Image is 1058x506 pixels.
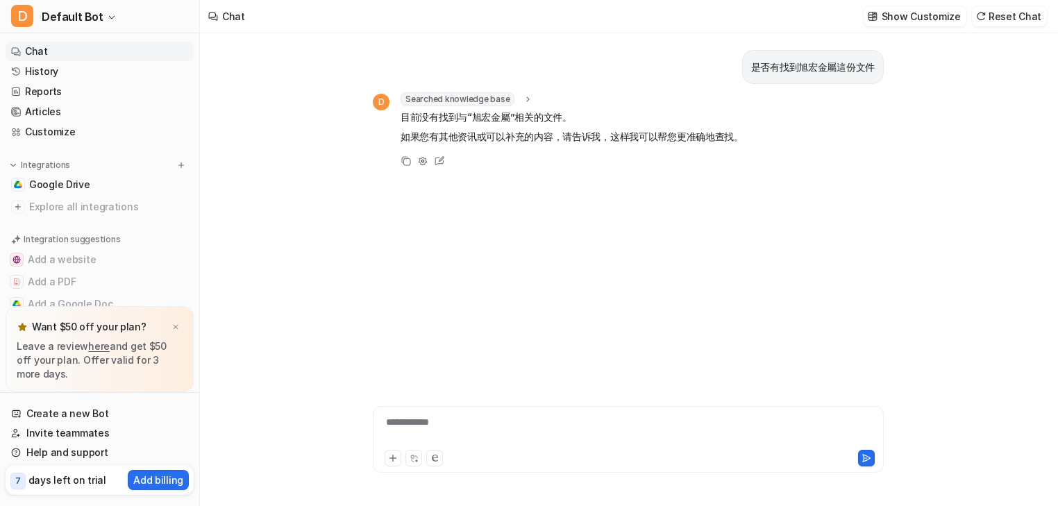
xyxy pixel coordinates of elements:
p: Add billing [133,473,183,487]
span: D [373,94,389,110]
p: 目前没有找到与“旭宏金屬”相关的文件。 [401,109,744,126]
button: Show Customize [864,6,966,26]
button: Add a Google DocAdd a Google Doc [6,293,194,315]
span: Default Bot [42,7,103,26]
span: Explore all integrations [29,196,188,218]
img: expand menu [8,160,18,170]
a: History [6,62,194,81]
img: explore all integrations [11,200,25,214]
a: Articles [6,102,194,121]
img: reset [976,11,986,22]
img: menu_add.svg [176,160,186,170]
a: Help and support [6,443,194,462]
div: Chat [222,9,245,24]
button: Add billing [128,470,189,490]
p: Integration suggestions [24,233,120,246]
a: here [88,340,110,352]
a: Create a new Bot [6,404,194,423]
p: 7 [15,475,21,487]
span: D [11,5,33,27]
button: Add a PDFAdd a PDF [6,271,194,293]
a: Reports [6,82,194,101]
img: Google Drive [14,180,22,189]
a: Explore all integrations [6,197,194,217]
p: Leave a review and get $50 off your plan. Offer valid for 3 more days. [17,339,183,381]
p: Want $50 off your plan? [32,320,146,334]
p: Integrations [21,160,70,171]
span: Google Drive [29,178,90,192]
a: Google DriveGoogle Drive [6,175,194,194]
img: Add a PDF [12,278,21,286]
a: Customize [6,122,194,142]
img: Add a Google Doc [12,300,21,308]
p: 是否有找到旭宏金屬這份文件 [751,59,875,76]
img: x [171,323,180,332]
p: days left on trial [28,473,106,487]
a: Invite teammates [6,423,194,443]
button: Integrations [6,158,74,172]
button: Add a websiteAdd a website [6,248,194,271]
img: customize [868,11,878,22]
p: Show Customize [882,9,961,24]
button: Reset Chat [972,6,1047,26]
img: Add a website [12,255,21,264]
p: 如果您有其他资讯或可以补充的内容，请告诉我，这样我可以帮您更准确地查找。 [401,128,744,145]
span: Searched knowledge base [401,92,514,106]
a: Chat [6,42,194,61]
img: star [17,321,28,332]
